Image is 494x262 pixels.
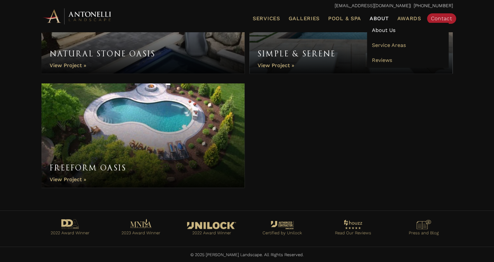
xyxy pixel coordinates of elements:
a: Go to https://www.houzz.com/professionals/landscape-architects-and-landscape-designers/antonelli-... [324,218,382,240]
p: © 2025 [PERSON_NAME] Landscape. All Rights Reserved. [41,251,453,259]
span: Service Areas [372,42,406,48]
a: Galleries [286,14,322,23]
a: Go to https://antonellilandscape.com/featured-projects/the-white-house/ [183,220,241,240]
span: About Us [372,27,395,33]
span: Awards [397,15,421,22]
a: Reviews [367,53,449,68]
a: About [367,14,391,23]
a: Go to https://antonellilandscape.com/pool-and-spa/executive-sweet/ [41,217,99,240]
a: Services [250,14,283,23]
span: Contact [431,15,452,22]
a: Contact [427,13,456,24]
a: Service Areas [367,38,449,53]
a: Awards [394,14,423,23]
span: Services [253,16,280,21]
a: Go to https://antonellilandscape.com/pool-and-spa/dont-stop-believing/ [112,217,170,240]
img: Antonelli Horizontal Logo [41,7,113,25]
p: | [PHONE_NUMBER] [41,2,453,10]
a: [EMAIL_ADDRESS][DOMAIN_NAME] [335,3,410,8]
span: Galleries [289,15,320,22]
span: About [370,16,389,21]
a: Go to https://antonellilandscape.com/press-media/ [395,218,453,240]
span: Reviews [372,57,392,63]
a: Pool & Spa [326,14,364,23]
a: About Us [367,23,449,38]
a: Go to https://antonellilandscape.com/unilock-authorized-contractor/ [254,219,311,240]
span: Pool & Spa [328,15,361,22]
